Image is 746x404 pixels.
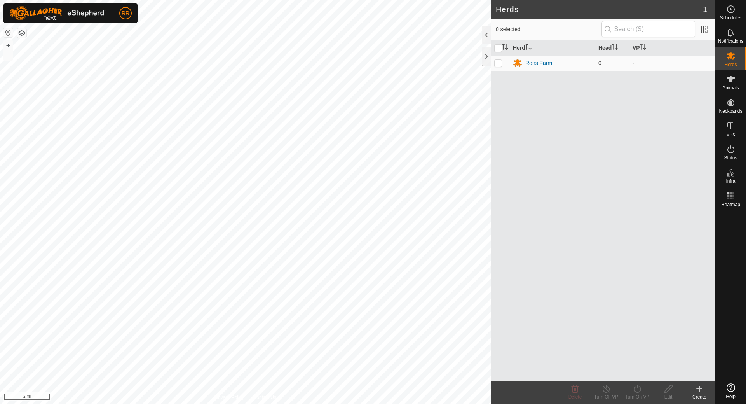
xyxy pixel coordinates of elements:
[595,40,629,56] th: Head
[622,394,653,401] div: Turn On VP
[612,45,618,51] p-sorticon: Activate to sort
[3,51,13,60] button: –
[629,40,715,56] th: VP
[601,21,695,37] input: Search (S)
[724,156,737,160] span: Status
[525,45,532,51] p-sorticon: Activate to sort
[598,60,601,66] span: 0
[591,394,622,401] div: Turn Off VP
[684,394,715,401] div: Create
[496,5,703,14] h2: Herds
[719,109,742,114] span: Neckbands
[3,41,13,50] button: +
[703,3,707,15] span: 1
[724,62,737,67] span: Herds
[496,25,601,33] span: 0 selected
[726,132,735,137] span: VPs
[718,39,743,44] span: Notifications
[17,28,26,38] button: Map Layers
[253,394,276,401] a: Contact Us
[726,179,735,184] span: Infra
[122,9,129,17] span: RR
[9,6,106,20] img: Gallagher Logo
[525,59,552,67] div: Rons Farm
[720,16,741,20] span: Schedules
[722,86,739,90] span: Animals
[653,394,684,401] div: Edit
[502,45,508,51] p-sorticon: Activate to sort
[510,40,595,56] th: Herd
[629,55,715,71] td: -
[640,45,646,51] p-sorticon: Activate to sort
[3,28,13,37] button: Reset Map
[726,394,736,399] span: Help
[715,380,746,402] a: Help
[568,394,582,400] span: Delete
[721,202,740,207] span: Heatmap
[215,394,244,401] a: Privacy Policy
